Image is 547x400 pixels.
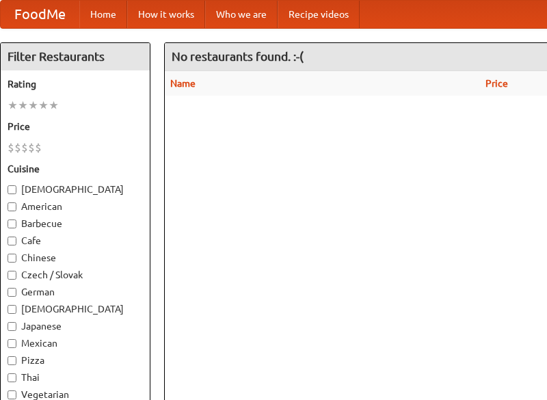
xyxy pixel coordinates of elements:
a: Who we are [205,1,278,28]
a: FoodMe [1,1,79,28]
li: ★ [18,98,28,113]
input: American [8,202,16,211]
a: Price [485,78,508,89]
label: [DEMOGRAPHIC_DATA] [8,302,143,316]
label: Thai [8,371,143,384]
li: ★ [28,98,38,113]
a: Home [79,1,127,28]
a: Recipe videos [278,1,360,28]
li: ★ [49,98,59,113]
li: $ [8,140,14,155]
li: $ [14,140,21,155]
li: ★ [38,98,49,113]
input: Chinese [8,254,16,263]
input: Pizza [8,356,16,365]
h5: Cuisine [8,162,143,176]
label: Pizza [8,354,143,367]
label: Mexican [8,336,143,350]
label: American [8,200,143,213]
a: Name [170,78,196,89]
h4: Filter Restaurants [1,43,150,70]
input: Vegetarian [8,390,16,399]
li: ★ [8,98,18,113]
input: [DEMOGRAPHIC_DATA] [8,185,16,194]
li: $ [21,140,28,155]
input: Cafe [8,237,16,245]
label: Barbecue [8,217,143,230]
a: How it works [127,1,205,28]
input: Thai [8,373,16,382]
label: Cafe [8,234,143,248]
label: [DEMOGRAPHIC_DATA] [8,183,143,196]
input: [DEMOGRAPHIC_DATA] [8,305,16,314]
li: $ [28,140,35,155]
h5: Price [8,120,143,133]
h5: Rating [8,77,143,91]
label: Japanese [8,319,143,333]
input: Barbecue [8,219,16,228]
label: Chinese [8,251,143,265]
ng-pluralize: No restaurants found. :-( [172,50,304,63]
label: German [8,285,143,299]
input: Mexican [8,339,16,348]
label: Czech / Slovak [8,268,143,282]
li: $ [35,140,42,155]
input: German [8,288,16,297]
input: Japanese [8,322,16,331]
input: Czech / Slovak [8,271,16,280]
